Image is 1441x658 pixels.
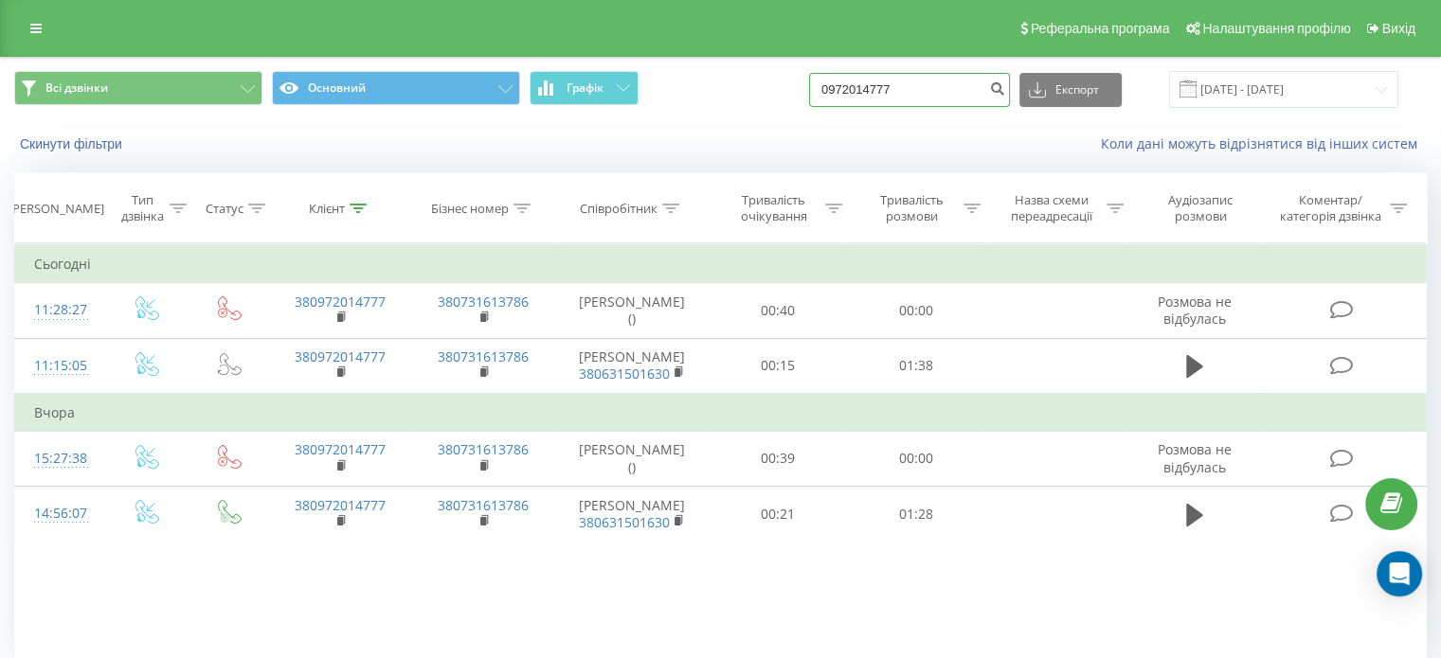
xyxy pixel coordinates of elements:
[295,293,386,311] a: 380972014777
[1274,192,1385,224] div: Коментар/категорія дзвінка
[864,192,959,224] div: Тривалість розмови
[431,201,509,217] div: Бізнес номер
[555,487,710,542] td: [PERSON_NAME]
[530,71,639,105] button: Графік
[119,192,164,224] div: Тип дзвінка
[579,513,670,531] a: 380631501630
[14,71,262,105] button: Всі дзвінки
[206,201,243,217] div: Статус
[1101,134,1427,152] a: Коли дані можуть відрізнятися вiд інших систем
[847,283,984,338] td: 00:00
[15,245,1427,283] td: Сьогодні
[438,347,529,365] a: 380731613786
[710,487,847,542] td: 00:21
[45,80,108,96] span: Всі дзвінки
[1202,21,1350,36] span: Налаштування профілю
[1158,440,1232,475] span: Розмова не відбулась
[847,431,984,486] td: 00:00
[9,201,104,217] div: [PERSON_NAME]
[34,440,84,477] div: 15:27:38
[34,347,84,384] div: 11:15:05
[1002,192,1102,224] div: Назва схеми переадресації
[555,431,710,486] td: [PERSON_NAME] ()
[295,347,386,365] a: 380972014777
[555,283,710,338] td: [PERSON_NAME] ()
[438,440,529,458] a: 380731613786
[309,201,345,217] div: Клієнт
[567,81,603,95] span: Графік
[579,365,670,382] a: 380631501630
[295,496,386,514] a: 380972014777
[34,495,84,532] div: 14:56:07
[555,338,710,394] td: [PERSON_NAME]
[14,135,132,152] button: Скинути фільтри
[847,338,984,394] td: 01:38
[1158,293,1232,328] span: Розмова не відбулась
[272,71,520,105] button: Основний
[580,201,657,217] div: Співробітник
[295,440,386,458] a: 380972014777
[1145,192,1256,224] div: Аудіозапис розмови
[809,73,1010,107] input: Пошук за номером
[438,496,529,514] a: 380731613786
[34,292,84,329] div: 11:28:27
[15,394,1427,432] td: Вчора
[1377,551,1422,596] div: Open Intercom Messenger
[1031,21,1170,36] span: Реферальна програма
[710,283,847,338] td: 00:40
[847,487,984,542] td: 01:28
[710,431,847,486] td: 00:39
[710,338,847,394] td: 00:15
[727,192,821,224] div: Тривалість очікування
[1382,21,1415,36] span: Вихід
[1019,73,1122,107] button: Експорт
[438,293,529,311] a: 380731613786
